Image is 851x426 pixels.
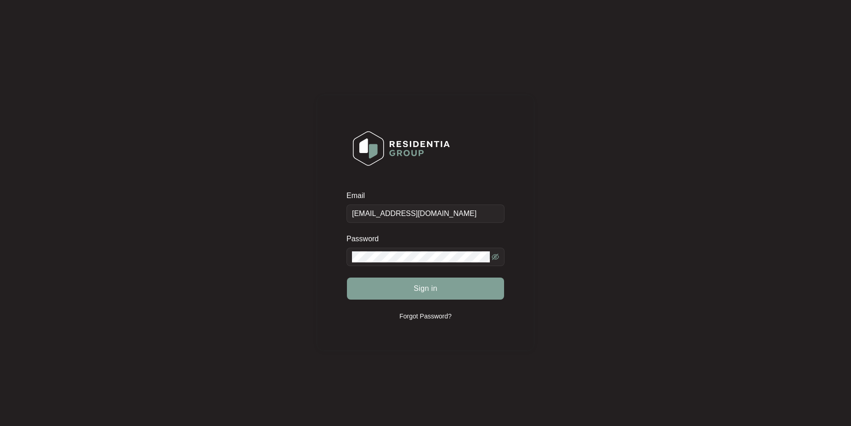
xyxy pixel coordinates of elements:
[346,234,386,244] label: Password
[352,251,490,262] input: Password
[347,125,456,172] img: Login Logo
[399,312,452,321] p: Forgot Password?
[346,204,505,223] input: Email
[414,283,437,294] span: Sign in
[492,253,499,261] span: eye-invisible
[346,191,371,200] label: Email
[347,278,504,300] button: Sign in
